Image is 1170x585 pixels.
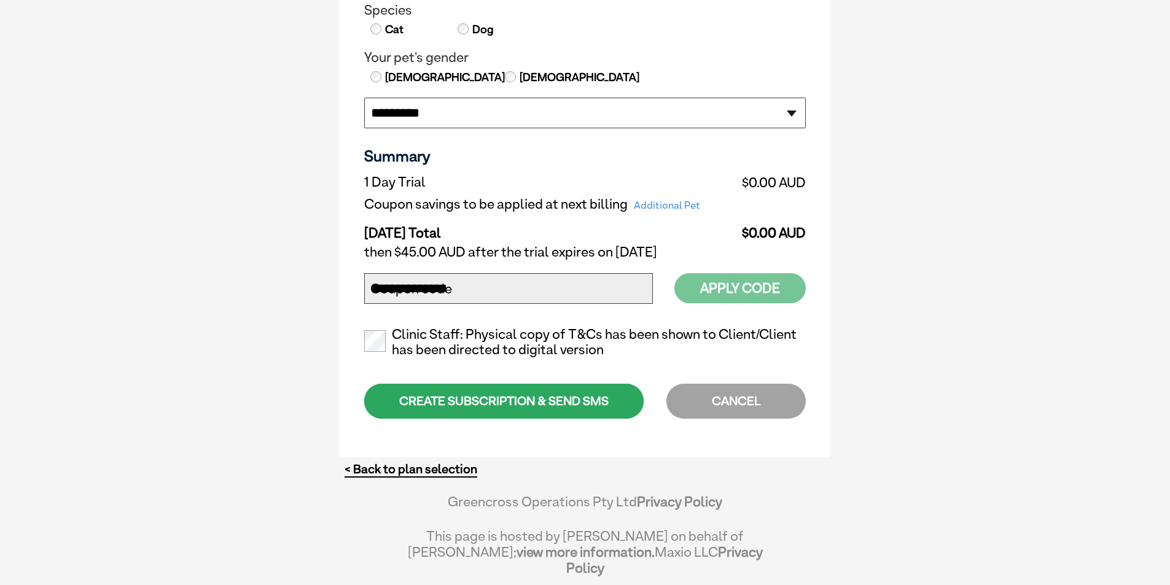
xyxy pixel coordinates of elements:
div: This page is hosted by [PERSON_NAME] on behalf of [PERSON_NAME]; Maxio LLC [407,522,763,576]
td: $0.00 AUD [734,215,806,241]
button: Apply Code [674,273,806,303]
td: 1 Day Trial [364,171,734,193]
h3: Summary [364,147,806,165]
label: Clinic Staff: Physical copy of T&Cs has been shown to Client/Client has been directed to digital ... [364,327,806,358]
a: Privacy Policy [566,544,763,576]
a: < Back to plan selection [345,462,477,477]
td: [DATE] Total [364,215,734,241]
div: Greencross Operations Pty Ltd [407,494,763,522]
div: CREATE SUBSCRIPTION & SEND SMS [364,384,644,419]
legend: Species [364,2,806,18]
legend: Your pet's gender [364,50,806,66]
span: Additional Pet [628,197,706,214]
label: Coupon code [370,281,452,297]
td: $0.00 AUD [734,171,806,193]
input: Clinic Staff: Physical copy of T&Cs has been shown to Client/Client has been directed to digital ... [364,330,386,352]
div: CANCEL [666,384,806,419]
td: Coupon savings to be applied at next billing [364,193,734,215]
td: then $45.00 AUD after the trial expires on [DATE] [364,241,806,263]
a: Privacy Policy [637,494,722,509]
a: view more information. [517,544,655,560]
